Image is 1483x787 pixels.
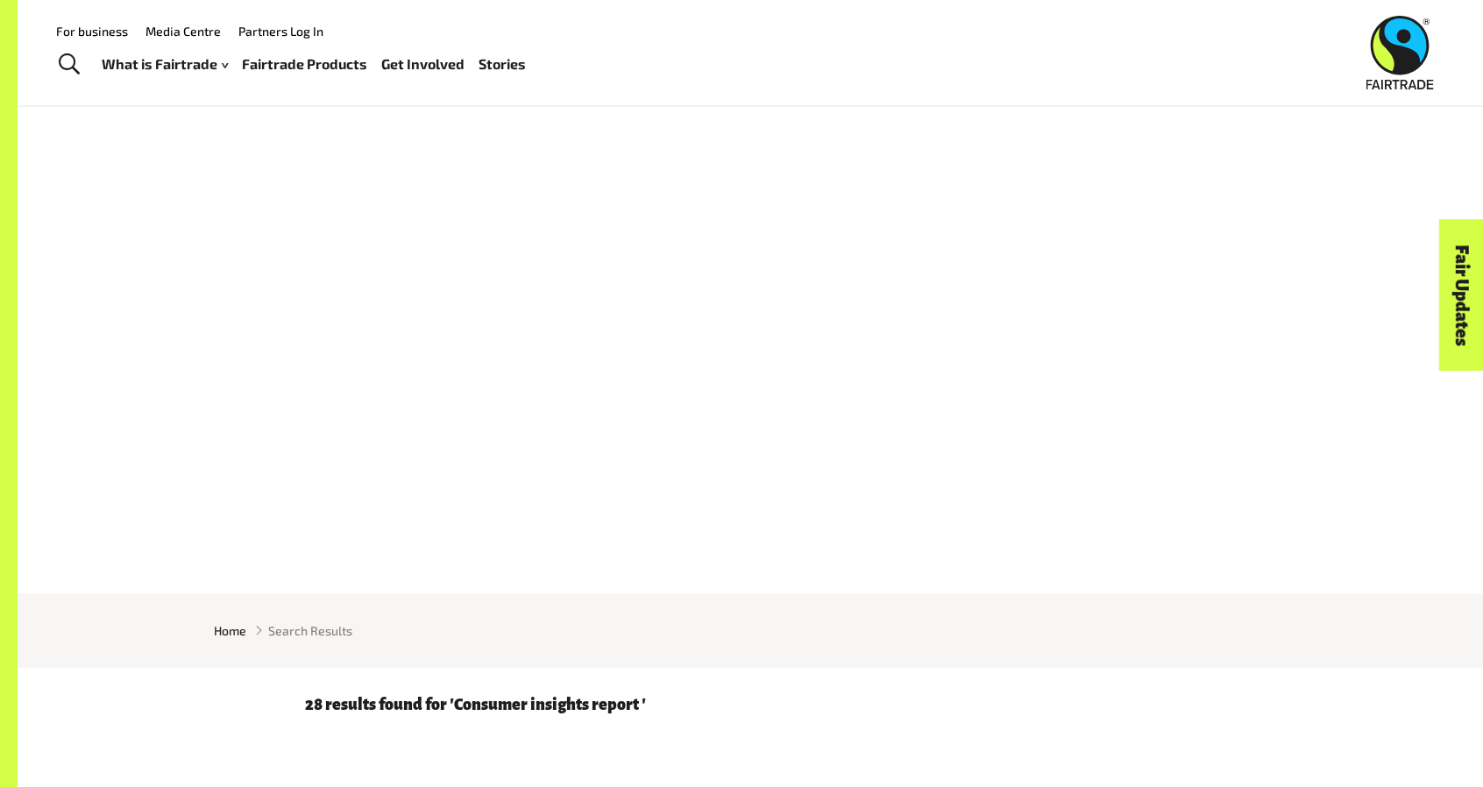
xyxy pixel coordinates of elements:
[145,24,221,39] a: Media Centre
[238,24,323,39] a: Partners Log In
[268,621,352,640] span: Search Results
[242,52,367,77] a: Fairtrade Products
[1366,16,1434,89] img: Fairtrade Australia New Zealand logo
[47,43,90,87] a: Toggle Search
[479,52,526,77] a: Stories
[102,52,228,77] a: What is Fairtrade
[305,696,1196,713] p: 28 results found for 'Consumer insights report '
[56,24,128,39] a: For business
[381,52,465,77] a: Get Involved
[214,621,246,640] a: Home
